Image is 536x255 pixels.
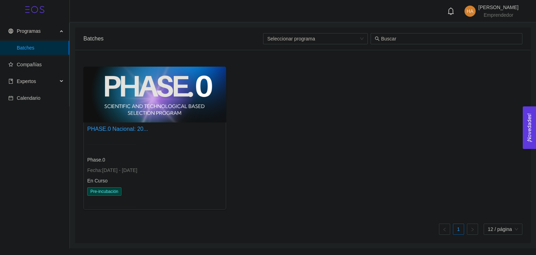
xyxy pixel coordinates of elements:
[488,224,518,234] span: 12 / página
[87,167,137,173] span: Fecha: [DATE] - [DATE]
[8,96,13,100] span: calendar
[17,62,42,67] span: Compañías
[442,227,447,232] span: left
[8,62,13,67] span: star
[83,29,263,48] div: Batches
[17,95,40,101] span: Calendario
[467,224,478,235] li: Página siguiente
[87,157,105,163] span: Phase.0
[439,224,450,235] button: left
[8,79,13,84] span: book
[484,12,513,18] span: Emprendedor
[87,178,107,183] span: En Curso
[17,41,64,55] span: Batches
[453,224,464,234] a: 1
[439,224,450,235] li: Página anterior
[8,29,13,33] span: global
[375,36,380,41] span: search
[447,7,455,15] span: bell
[478,5,519,10] span: [PERSON_NAME]
[87,126,148,132] a: PHASE.0 Nacional: 20...
[467,224,478,235] button: right
[87,187,121,196] span: Pre-incubación
[523,106,536,149] button: Open Feedback Widget
[17,78,36,84] span: Expertos
[381,35,518,43] input: Buscar
[453,224,464,235] li: 1
[467,6,473,17] span: HA
[470,227,475,232] span: right
[17,28,40,34] span: Programas
[484,224,522,235] div: tamaño de página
